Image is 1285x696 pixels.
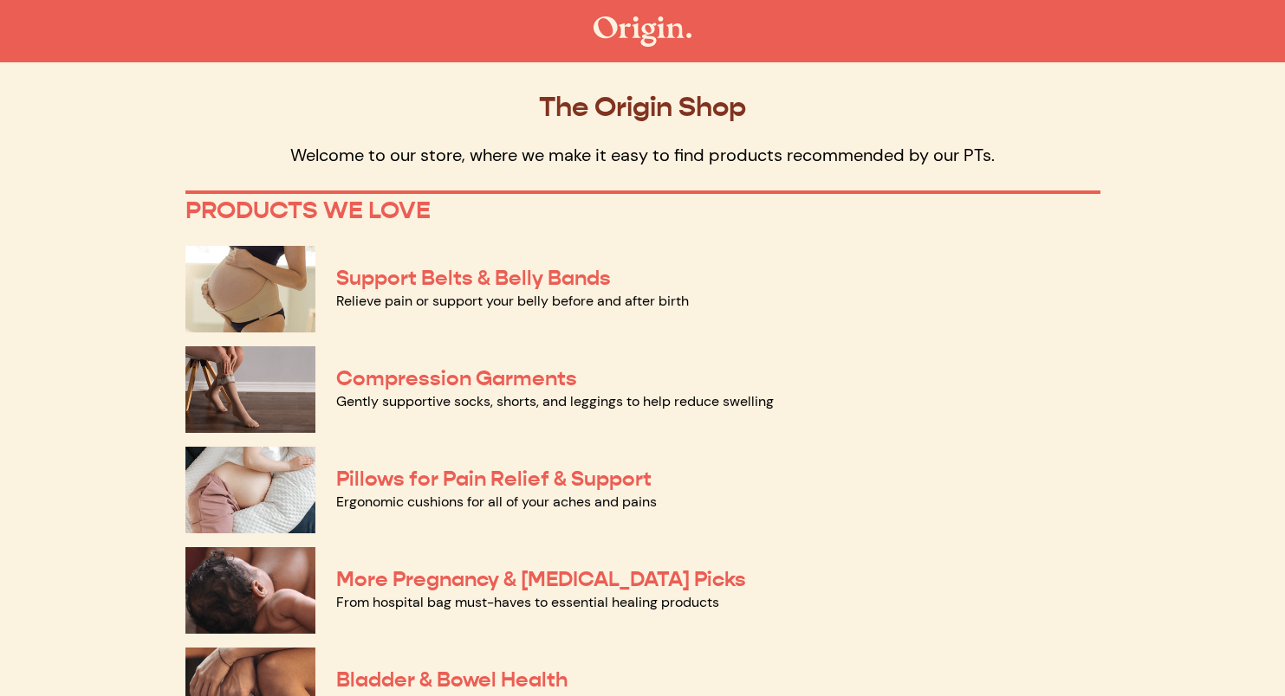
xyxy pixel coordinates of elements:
img: Pillows for Pain Relief & Support [185,447,315,533]
a: Ergonomic cushions for all of your aches and pains [336,493,657,511]
a: Compression Garments [336,365,577,391]
p: Welcome to our store, where we make it easy to find products recommended by our PTs. [185,144,1100,166]
a: Relieve pain or support your belly before and after birth [336,292,689,310]
img: More Pregnancy & Postpartum Picks [185,547,315,634]
a: Bladder & Bowel Health [336,667,568,693]
img: The Origin Shop [594,16,691,47]
a: Support Belts & Belly Bands [336,265,611,291]
img: Support Belts & Belly Bands [185,246,315,332]
a: Gently supportive socks, shorts, and leggings to help reduce swelling [336,392,774,410]
p: The Origin Shop [185,90,1100,123]
a: Pillows for Pain Relief & Support [336,466,652,492]
p: PRODUCTS WE LOVE [185,196,1100,225]
a: More Pregnancy & [MEDICAL_DATA] Picks [336,566,746,592]
a: From hospital bag must-haves to essential healing products [336,593,719,611]
img: Compression Garments [185,346,315,433]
